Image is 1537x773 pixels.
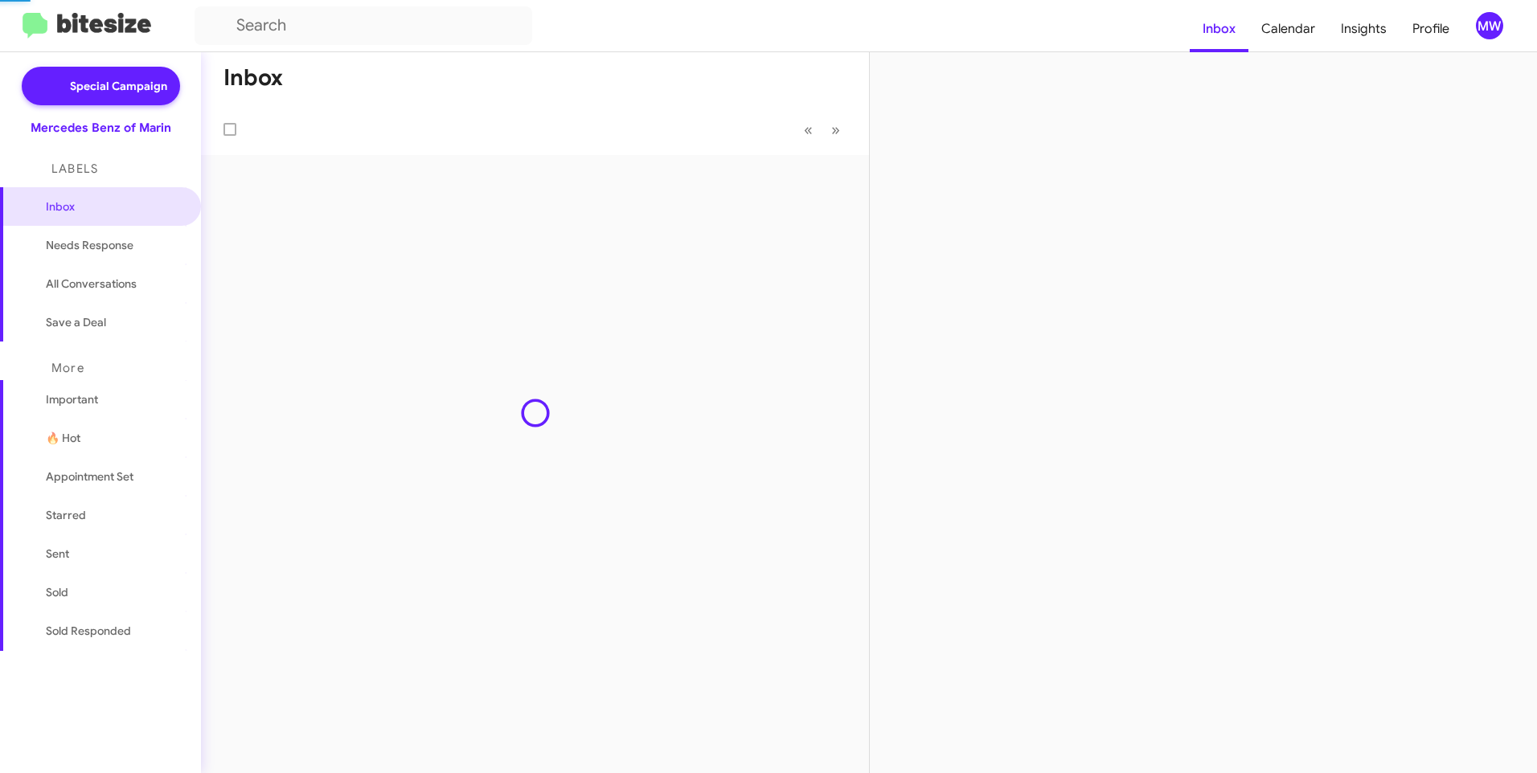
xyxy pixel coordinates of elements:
span: Inbox [46,198,182,215]
div: MW [1476,12,1503,39]
span: Special Campaign [70,78,167,94]
a: Profile [1400,6,1462,52]
span: « [804,120,813,140]
span: 🔥 Hot [46,430,80,446]
a: Inbox [1190,6,1248,52]
span: Sent [46,546,69,562]
a: Special Campaign [22,67,180,105]
span: Sold [46,584,68,600]
a: Calendar [1248,6,1328,52]
span: Save a Deal [46,314,106,330]
span: Appointment Set [46,468,133,485]
span: » [831,120,840,140]
h1: Inbox [223,65,283,91]
span: Labels [51,162,98,176]
button: Previous [794,113,822,146]
a: Insights [1328,6,1400,52]
span: Important [46,391,182,407]
span: Needs Response [46,237,182,253]
span: Starred [46,507,86,523]
nav: Page navigation example [795,113,850,146]
div: Mercedes Benz of Marin [31,120,171,136]
input: Search [195,6,532,45]
span: All Conversations [46,276,137,292]
span: More [51,361,84,375]
button: Next [822,113,850,146]
button: MW [1462,12,1519,39]
span: Sold Responded [46,623,131,639]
